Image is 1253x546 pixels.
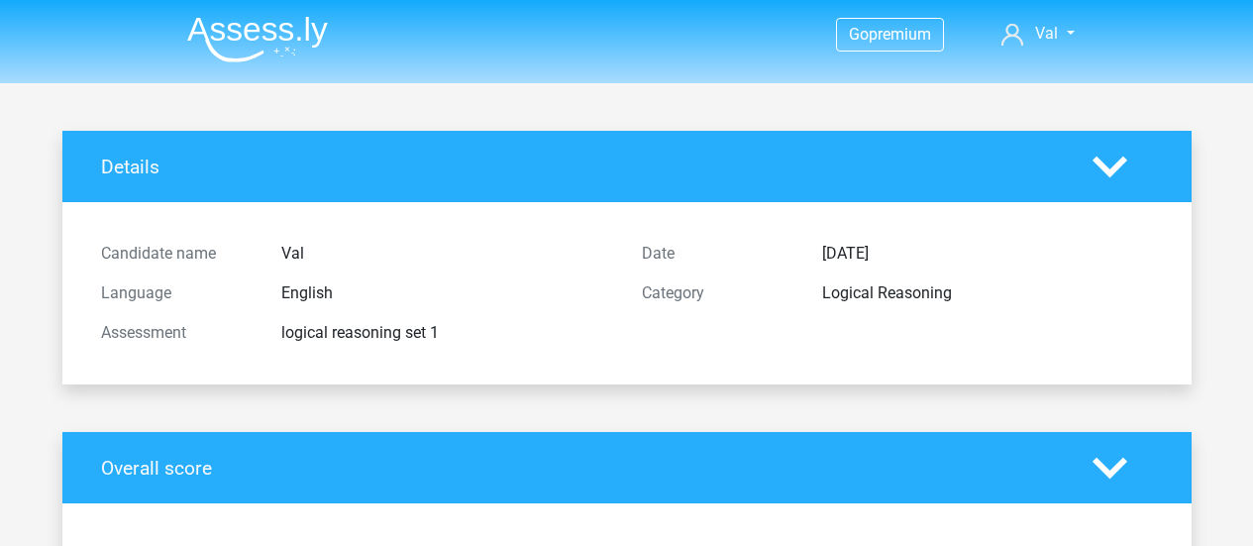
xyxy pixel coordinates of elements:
[849,25,869,44] span: Go
[86,281,266,305] div: Language
[86,321,266,345] div: Assessment
[86,242,266,266] div: Candidate name
[101,156,1063,178] h4: Details
[266,321,627,345] div: logical reasoning set 1
[627,242,807,266] div: Date
[266,281,627,305] div: English
[807,281,1168,305] div: Logical Reasoning
[807,242,1168,266] div: [DATE]
[187,16,328,62] img: Assessly
[993,22,1082,46] a: Val
[869,25,931,44] span: premium
[837,21,943,48] a: Gopremium
[627,281,807,305] div: Category
[101,457,1063,480] h4: Overall score
[266,242,627,266] div: Val
[1035,24,1058,43] span: Val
